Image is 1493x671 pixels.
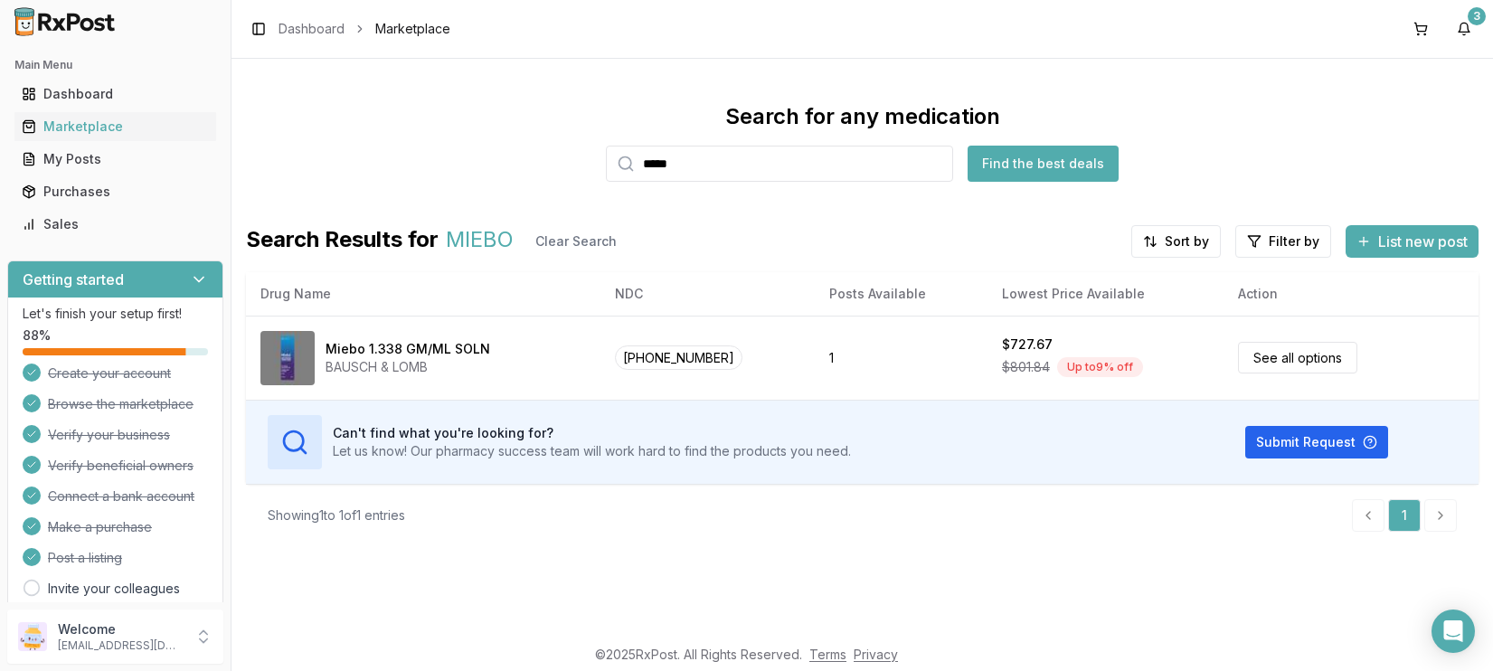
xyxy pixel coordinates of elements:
[815,272,987,316] th: Posts Available
[18,622,47,651] img: User avatar
[14,110,216,143] a: Marketplace
[987,272,1224,316] th: Lowest Price Available
[48,549,122,567] span: Post a listing
[600,272,815,316] th: NDC
[1057,357,1143,377] div: Up to 9 % off
[23,305,208,323] p: Let's finish your setup first!
[1468,7,1486,25] div: 3
[1131,225,1221,258] button: Sort by
[48,364,171,383] span: Create your account
[22,118,209,136] div: Marketplace
[1388,499,1421,532] a: 1
[615,345,742,370] span: [PHONE_NUMBER]
[48,457,194,475] span: Verify beneficial owners
[22,85,209,103] div: Dashboard
[809,647,846,662] a: Terms
[1352,499,1457,532] nav: pagination
[48,426,170,444] span: Verify your business
[326,358,490,376] div: BAUSCH & LOMB
[7,7,123,36] img: RxPost Logo
[22,183,209,201] div: Purchases
[14,175,216,208] a: Purchases
[1450,14,1479,43] button: 3
[7,177,223,206] button: Purchases
[260,331,315,385] img: Miebo 1.338 GM/ML SOLN
[815,316,987,400] td: 1
[48,580,180,598] a: Invite your colleagues
[23,326,51,345] span: 88 %
[279,20,345,38] a: Dashboard
[1002,335,1053,354] div: $727.67
[521,225,631,258] button: Clear Search
[279,20,450,38] nav: breadcrumb
[1346,225,1479,258] button: List new post
[22,150,209,168] div: My Posts
[1245,426,1388,458] button: Submit Request
[1432,610,1475,653] div: Open Intercom Messenger
[7,145,223,174] button: My Posts
[725,102,1000,131] div: Search for any medication
[1165,232,1209,250] span: Sort by
[854,647,898,662] a: Privacy
[375,20,450,38] span: Marketplace
[1346,234,1479,252] a: List new post
[23,269,124,290] h3: Getting started
[1235,225,1331,258] button: Filter by
[1378,231,1468,252] span: List new post
[48,487,194,506] span: Connect a bank account
[14,58,216,72] h2: Main Menu
[246,225,439,258] span: Search Results for
[58,620,184,638] p: Welcome
[1224,272,1479,316] th: Action
[326,340,490,358] div: Miebo 1.338 GM/ML SOLN
[1238,342,1357,373] a: See all options
[7,112,223,141] button: Marketplace
[48,518,152,536] span: Make a purchase
[14,78,216,110] a: Dashboard
[14,208,216,241] a: Sales
[1002,358,1050,376] span: $801.84
[7,80,223,109] button: Dashboard
[58,638,184,653] p: [EMAIL_ADDRESS][DOMAIN_NAME]
[22,215,209,233] div: Sales
[446,225,514,258] span: MIEBO
[7,210,223,239] button: Sales
[14,143,216,175] a: My Posts
[48,395,194,413] span: Browse the marketplace
[1269,232,1319,250] span: Filter by
[333,442,851,460] p: Let us know! Our pharmacy success team will work hard to find the products you need.
[333,424,851,442] h3: Can't find what you're looking for?
[246,272,600,316] th: Drug Name
[968,146,1119,182] button: Find the best deals
[268,506,405,525] div: Showing 1 to 1 of 1 entries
